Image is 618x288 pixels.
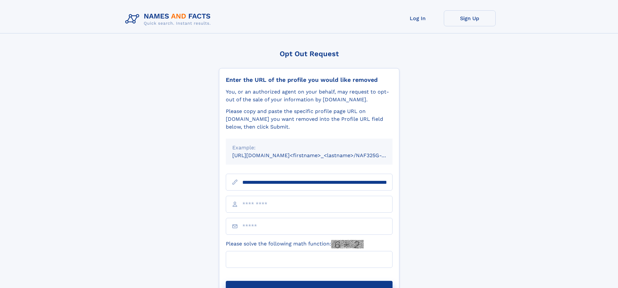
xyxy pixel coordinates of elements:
[123,10,216,28] img: Logo Names and Facts
[226,240,364,248] label: Please solve the following math function:
[219,50,399,58] div: Opt Out Request
[444,10,496,26] a: Sign Up
[226,88,393,104] div: You, or an authorized agent on your behalf, may request to opt-out of the sale of your informatio...
[392,10,444,26] a: Log In
[226,76,393,83] div: Enter the URL of the profile you would like removed
[232,144,386,152] div: Example:
[226,107,393,131] div: Please copy and paste the specific profile page URL on [DOMAIN_NAME] you want removed into the Pr...
[232,152,405,158] small: [URL][DOMAIN_NAME]<firstname>_<lastname>/NAF325G-xxxxxxxx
